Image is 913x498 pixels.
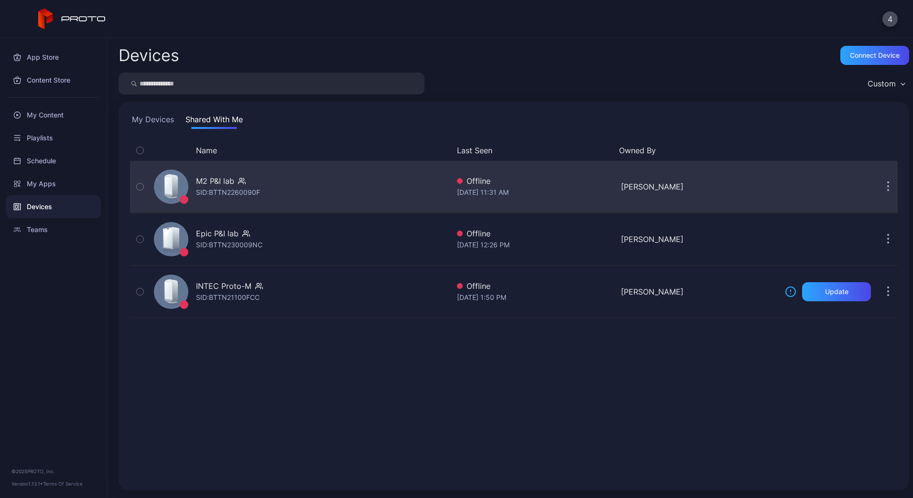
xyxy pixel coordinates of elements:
button: Name [196,145,217,156]
a: My Content [6,104,101,127]
div: Connect device [850,52,900,59]
button: Shared With Me [184,114,245,129]
a: Terms Of Service [43,481,83,487]
a: Content Store [6,69,101,92]
button: Custom [863,73,909,95]
div: [PERSON_NAME] [621,233,777,245]
a: Schedule [6,149,101,172]
a: My Apps [6,172,101,195]
div: [PERSON_NAME] [621,286,777,297]
button: My Devices [130,114,176,129]
span: Version 1.13.1 • [11,481,43,487]
button: Connect device [840,46,909,65]
div: Offline [457,280,613,292]
button: Last Seen [457,145,611,156]
h2: Devices [119,47,179,64]
div: [DATE] 1:50 PM [457,292,613,303]
button: Owned By [619,145,773,156]
button: Update [802,282,871,301]
div: Update Device [781,145,867,156]
div: [DATE] 12:26 PM [457,239,613,251]
a: Teams [6,218,101,241]
div: Offline [457,228,613,239]
div: Custom [868,79,896,88]
div: Options [879,145,898,156]
a: Devices [6,195,101,218]
div: Epic P&I lab [196,228,239,239]
div: Offline [457,175,613,187]
div: [DATE] 11:31 AM [457,187,613,198]
div: SID: BTTN230009NC [196,239,262,251]
button: 4 [882,11,898,27]
div: SID: BTTN21100FCC [196,292,260,303]
div: SID: BTTN2260090F [196,187,260,198]
div: [PERSON_NAME] [621,181,777,192]
div: INTEC Proto-M [196,280,251,292]
div: © 2025 PROTO, Inc. [11,467,95,475]
div: Update [825,288,848,296]
a: Playlists [6,127,101,149]
div: M2 P&I lab [196,175,234,187]
a: App Store [6,46,101,69]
